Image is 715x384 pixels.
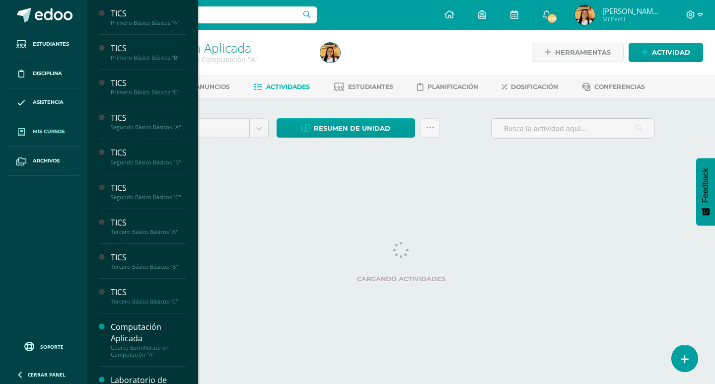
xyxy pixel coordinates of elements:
a: TICSTercero Básico Básicos "B" [111,252,186,270]
input: Busca un usuario... [94,6,317,23]
span: Asistencia [33,98,64,106]
a: Archivos [8,147,79,176]
span: Archivos [33,157,60,165]
a: Conferencias [582,79,645,95]
span: 315 [547,13,558,24]
span: Mi Perfil [602,15,662,23]
a: Dosificación [502,79,558,95]
span: Cerrar panel [28,371,66,378]
input: Busca la actividad aquí... [492,119,654,138]
span: Conferencias [594,83,645,90]
img: c517f0cd6759b2ea1094bfa833b65fc4.png [575,5,595,25]
a: Planificación [417,79,478,95]
div: Primero Básico Básicos "C" [111,89,186,96]
span: Feedback [701,168,710,203]
a: Estudiantes [8,30,79,59]
a: Computación AplicadaCuarto Bachillerato en Computación "A" [111,321,186,358]
div: Tercero Básico Básicos "B" [111,263,186,270]
a: Resumen de unidad [277,118,415,138]
a: Actividades [254,79,310,95]
span: [PERSON_NAME][US_STATE] [602,6,662,16]
label: Cargando actividades [148,275,654,283]
a: TICSPrimero Básico Básicos "C" [111,77,186,96]
a: Mis cursos [8,117,79,147]
a: Estudiantes [334,79,393,95]
span: Resumen de unidad [314,119,390,138]
div: TICS [111,147,186,158]
span: Estudiantes [33,40,69,48]
img: c517f0cd6759b2ea1094bfa833b65fc4.png [320,43,340,63]
div: TICS [111,252,186,263]
a: Actividad [629,43,703,62]
span: Dosificación [511,83,558,90]
div: Primero Básico Básicos "A" [111,19,186,26]
span: Soporte [40,343,64,350]
span: Disciplina [33,70,62,77]
h1: Computación Aplicada [125,41,308,55]
div: TICS [111,217,186,229]
div: Primero Básico Básicos "B" [111,54,186,61]
a: TICSPrimero Básico Básicos "A" [111,8,186,26]
div: Computación Aplicada [111,321,186,344]
a: TICSTercero Básico Básicos "A" [111,217,186,235]
div: Segundo Básico Básicos "B" [111,159,186,166]
a: TICSTercero Básico Básicos "C" [111,287,186,305]
span: Mis cursos [33,128,65,136]
a: Unidad 4 [148,119,268,138]
span: Estudiantes [348,83,393,90]
div: Segundo Básico Básicos "A" [111,124,186,131]
a: TICSPrimero Básico Básicos "B" [111,43,186,61]
span: Anuncios [195,83,230,90]
a: TICSSegundo Básico Básicos "A" [111,112,186,131]
div: TICS [111,112,186,124]
div: TICS [111,287,186,298]
span: Unidad 4 [156,119,242,138]
a: Anuncios [182,79,230,95]
div: TICS [111,8,186,19]
span: Planificación [428,83,478,90]
div: Tercero Básico Básicos "A" [111,229,186,235]
div: TICS [111,77,186,89]
div: Cuarto Bachillerato en Computación "A" [111,344,186,358]
div: Tercero Básico Básicos "C" [111,298,186,305]
a: TICSSegundo Básico Básicos "C" [111,182,186,201]
a: Herramientas [532,43,624,62]
a: Soporte [12,339,75,353]
div: Cuarto Bachillerato en Computación 'A' [125,55,308,64]
button: Feedback - Mostrar encuesta [696,158,715,226]
a: Asistencia [8,88,79,118]
span: Actividades [266,83,310,90]
a: Disciplina [8,59,79,88]
span: Herramientas [555,43,611,62]
div: Segundo Básico Básicos "C" [111,194,186,201]
div: TICS [111,43,186,54]
div: TICS [111,182,186,194]
a: TICSSegundo Básico Básicos "B" [111,147,186,165]
span: Actividad [652,43,690,62]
